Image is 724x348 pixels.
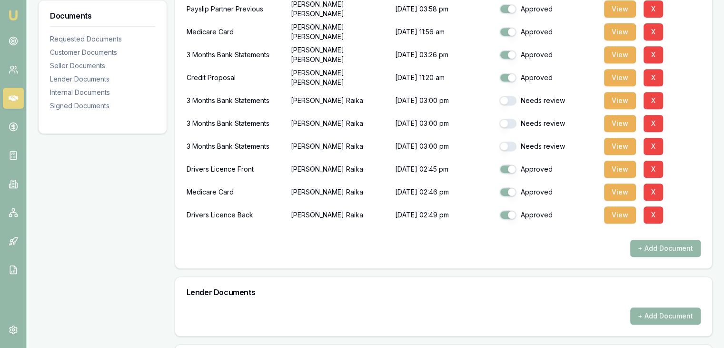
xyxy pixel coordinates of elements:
button: View [604,46,636,63]
div: Credit Proposal [187,68,283,87]
div: 3 Months Bank Statements [187,91,283,110]
h3: Lender Documents [187,288,701,296]
button: X [644,46,663,63]
div: Requested Documents [50,34,155,44]
div: Needs review [499,96,596,105]
p: [DATE] 02:49 pm [395,205,492,225]
div: 3 Months Bank Statements [187,114,283,133]
div: Needs review [499,119,596,128]
div: 3 Months Bank Statements [187,45,283,64]
div: Approved [499,187,596,197]
button: View [604,92,636,109]
button: X [644,161,663,178]
div: Approved [499,4,596,14]
button: View [604,0,636,18]
div: Approved [499,50,596,60]
button: X [644,138,663,155]
button: + Add Document [630,240,701,257]
div: Medicare Card [187,183,283,202]
button: X [644,184,663,201]
div: Approved [499,210,596,220]
p: [PERSON_NAME] Raika [291,137,387,156]
div: Seller Documents [50,61,155,71]
p: [DATE] 11:20 am [395,68,492,87]
p: [PERSON_NAME] Raika [291,114,387,133]
p: [DATE] 03:00 pm [395,114,492,133]
button: X [644,206,663,224]
div: Approved [499,27,596,37]
p: [DATE] 11:56 am [395,22,492,41]
div: Drivers Licence Back [187,205,283,225]
button: X [644,23,663,41]
div: Signed Documents [50,101,155,111]
p: [DATE] 03:00 pm [395,91,492,110]
div: Lender Documents [50,74,155,84]
button: View [604,206,636,224]
button: View [604,138,636,155]
p: [DATE] 03:26 pm [395,45,492,64]
button: View [604,69,636,86]
div: Internal Documents [50,88,155,97]
p: [PERSON_NAME] Raika [291,91,387,110]
button: X [644,69,663,86]
div: 3 Months Bank Statements [187,137,283,156]
button: View [604,161,636,178]
button: View [604,184,636,201]
div: Needs review [499,142,596,151]
p: [PERSON_NAME] Raika [291,205,387,225]
p: [DATE] 02:45 pm [395,160,492,179]
button: X [644,0,663,18]
p: [DATE] 03:00 pm [395,137,492,156]
div: Medicare Card [187,22,283,41]
div: Approved [499,73,596,82]
div: Drivers Licence Front [187,160,283,179]
div: Customer Documents [50,48,155,57]
p: [DATE] 02:46 pm [395,183,492,202]
p: [PERSON_NAME] Raika [291,183,387,202]
button: View [604,23,636,41]
h3: Documents [50,12,155,20]
button: View [604,115,636,132]
button: X [644,115,663,132]
p: [PERSON_NAME] [PERSON_NAME] [291,68,387,87]
button: X [644,92,663,109]
button: + Add Document [630,307,701,325]
p: [PERSON_NAME] Raika [291,160,387,179]
p: [PERSON_NAME] [PERSON_NAME] [291,22,387,41]
img: emu-icon-u.png [8,10,19,21]
p: [PERSON_NAME] [PERSON_NAME] [291,45,387,64]
div: Approved [499,164,596,174]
